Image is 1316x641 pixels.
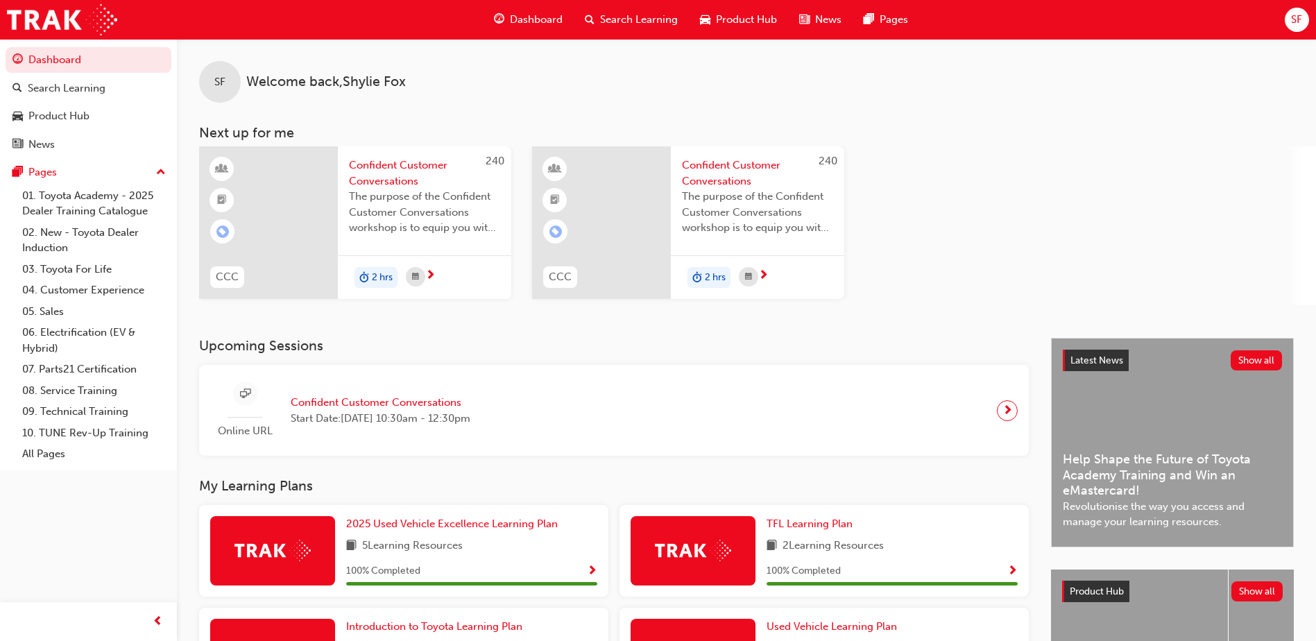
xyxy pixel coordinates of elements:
div: News [28,137,55,153]
span: 2 hrs [372,270,393,286]
a: 2025 Used Vehicle Excellence Learning Plan [346,516,563,532]
span: Show Progress [1007,565,1018,578]
span: booktick-icon [217,191,227,210]
span: next-icon [758,270,769,282]
span: calendar-icon [745,268,752,286]
a: news-iconNews [788,6,853,34]
a: guage-iconDashboard [483,6,574,34]
span: duration-icon [692,268,702,287]
a: Product HubShow all [1062,581,1283,603]
span: Product Hub [716,12,777,28]
a: Product Hub [6,103,171,129]
span: Introduction to Toyota Learning Plan [346,620,522,633]
span: guage-icon [12,54,23,67]
span: Latest News [1070,354,1123,366]
span: Help Shape the Future of Toyota Academy Training and Win an eMastercard! [1063,452,1282,499]
h3: Upcoming Sessions [199,338,1029,354]
span: Search Learning [600,12,678,28]
span: 100 % Completed [767,563,841,579]
a: Search Learning [6,76,171,101]
span: TFL Learning Plan [767,518,853,530]
span: up-icon [156,164,166,182]
span: news-icon [799,11,810,28]
button: Pages [6,160,171,185]
span: search-icon [12,83,22,95]
h3: Next up for me [177,125,1316,141]
h3: My Learning Plans [199,478,1029,494]
span: 240 [819,155,837,167]
a: Used Vehicle Learning Plan [767,619,903,635]
span: 240 [486,155,504,167]
div: Pages [28,164,57,180]
span: Pages [880,12,908,28]
span: Confident Customer Conversations [682,157,833,189]
span: Show Progress [587,565,597,578]
img: Trak [7,4,117,35]
span: 2 hrs [705,270,726,286]
a: 01. Toyota Academy - 2025 Dealer Training Catalogue [17,185,171,222]
span: News [815,12,841,28]
span: Product Hub [1070,586,1124,597]
span: Confident Customer Conversations [291,395,470,411]
span: pages-icon [12,166,23,179]
a: 04. Customer Experience [17,280,171,301]
span: 100 % Completed [346,563,420,579]
button: SF [1285,8,1309,32]
span: SF [214,74,225,90]
a: 07. Parts21 Certification [17,359,171,380]
img: Trak [234,540,311,561]
button: DashboardSearch LearningProduct HubNews [6,44,171,160]
span: Dashboard [510,12,563,28]
span: The purpose of the Confident Customer Conversations workshop is to equip you with tools to commun... [682,189,833,236]
span: Start Date: [DATE] 10:30am - 12:30pm [291,411,470,427]
a: car-iconProduct Hub [689,6,788,34]
a: All Pages [17,443,171,465]
button: Show Progress [1007,563,1018,580]
span: news-icon [12,139,23,151]
a: 240CCCConfident Customer ConversationsThe purpose of the Confident Customer Conversations worksho... [199,146,511,299]
a: News [6,132,171,157]
span: booktick-icon [550,191,560,210]
span: next-icon [425,270,436,282]
a: Introduction to Toyota Learning Plan [346,619,528,635]
span: car-icon [12,110,23,123]
span: car-icon [700,11,710,28]
button: Show all [1231,350,1283,370]
span: CCC [549,269,572,285]
span: calendar-icon [412,268,419,286]
a: 08. Service Training [17,380,171,402]
a: Dashboard [6,47,171,73]
span: guage-icon [494,11,504,28]
a: search-iconSearch Learning [574,6,689,34]
span: 2 Learning Resources [783,538,884,555]
a: Latest NewsShow allHelp Shape the Future of Toyota Academy Training and Win an eMastercard!Revolu... [1051,338,1294,547]
span: learningRecordVerb_ENROLL-icon [549,225,562,238]
span: pages-icon [864,11,874,28]
button: Show all [1231,581,1283,601]
a: 09. Technical Training [17,401,171,422]
span: duration-icon [359,268,369,287]
span: The purpose of the Confident Customer Conversations workshop is to equip you with tools to commun... [349,189,500,236]
a: 10. TUNE Rev-Up Training [17,422,171,444]
span: learningResourceType_INSTRUCTOR_LED-icon [550,160,560,178]
a: 05. Sales [17,301,171,323]
a: pages-iconPages [853,6,919,34]
span: learningRecordVerb_ENROLL-icon [216,225,229,238]
span: Confident Customer Conversations [349,157,500,189]
a: 240CCCConfident Customer ConversationsThe purpose of the Confident Customer Conversations worksho... [532,146,844,299]
span: prev-icon [153,613,163,631]
a: 03. Toyota For Life [17,259,171,280]
a: Latest NewsShow all [1063,350,1282,372]
button: Show Progress [587,563,597,580]
span: sessionType_ONLINE_URL-icon [240,386,250,403]
span: next-icon [1002,401,1013,420]
span: Used Vehicle Learning Plan [767,620,897,633]
span: learningResourceType_INSTRUCTOR_LED-icon [217,160,227,178]
iframe: Intercom live chat [1269,594,1302,627]
div: Search Learning [28,80,105,96]
span: 2025 Used Vehicle Excellence Learning Plan [346,518,558,530]
span: Online URL [210,423,280,439]
span: SF [1291,12,1302,28]
a: Online URLConfident Customer ConversationsStart Date:[DATE] 10:30am - 12:30pm [210,376,1018,445]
